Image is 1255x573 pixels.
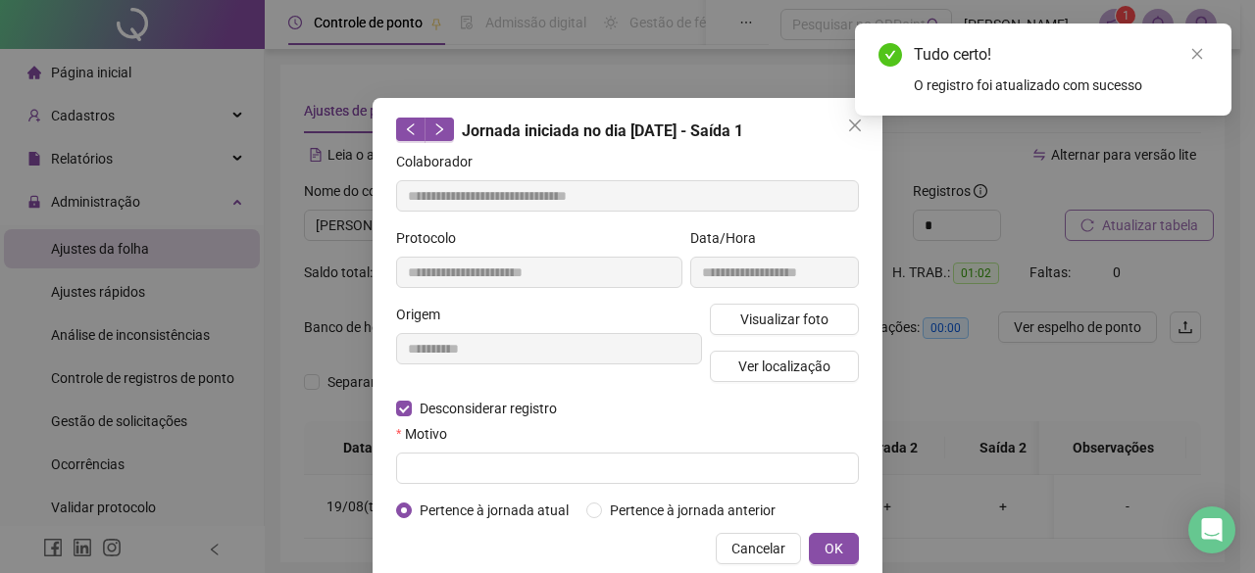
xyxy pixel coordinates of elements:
[738,356,830,377] span: Ver localização
[878,43,902,67] span: check-circle
[396,304,453,325] label: Origem
[825,538,843,559] span: OK
[847,118,863,133] span: close
[710,351,859,382] button: Ver localização
[432,122,446,136] span: right
[396,227,469,249] label: Protocolo
[914,43,1208,67] div: Tudo certo!
[396,118,426,141] button: left
[396,118,859,143] div: Jornada iniciada no dia [DATE] - Saída 1
[839,110,871,141] button: Close
[396,423,460,445] label: Motivo
[602,500,783,521] span: Pertence à jornada anterior
[731,538,785,559] span: Cancelar
[396,151,485,172] label: Colaborador
[425,118,454,141] button: right
[809,533,859,564] button: OK
[412,500,577,521] span: Pertence à jornada atual
[710,304,859,335] button: Visualizar foto
[690,227,769,249] label: Data/Hora
[1186,43,1208,65] a: Close
[1190,47,1204,61] span: close
[914,74,1208,96] div: O registro foi atualizado com sucesso
[716,533,801,564] button: Cancelar
[740,309,828,330] span: Visualizar foto
[404,122,418,136] span: left
[412,398,565,419] span: Desconsiderar registro
[1188,506,1235,553] div: Open Intercom Messenger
